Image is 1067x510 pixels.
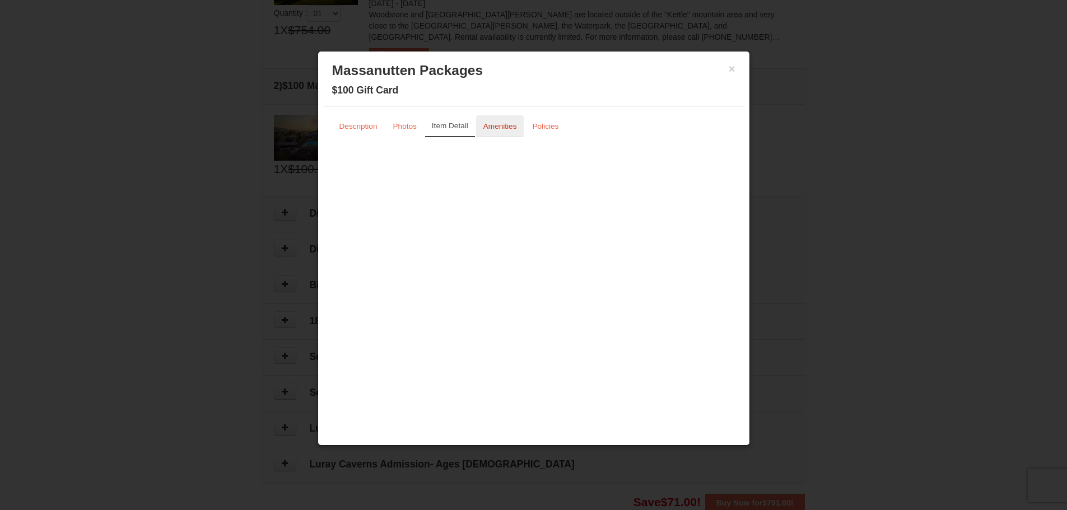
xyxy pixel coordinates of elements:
a: Photos [386,115,424,137]
small: Policies [532,122,558,130]
button: × [729,63,735,74]
a: Amenities [476,115,524,137]
a: Policies [525,115,566,137]
small: Photos [393,122,417,130]
small: Description [339,122,378,130]
h4: $100 Gift Card [332,85,735,96]
small: Amenities [483,122,517,130]
a: Description [332,115,385,137]
h3: Massanutten Packages [332,62,735,79]
small: Item Detail [432,121,468,130]
a: Item Detail [425,115,475,137]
